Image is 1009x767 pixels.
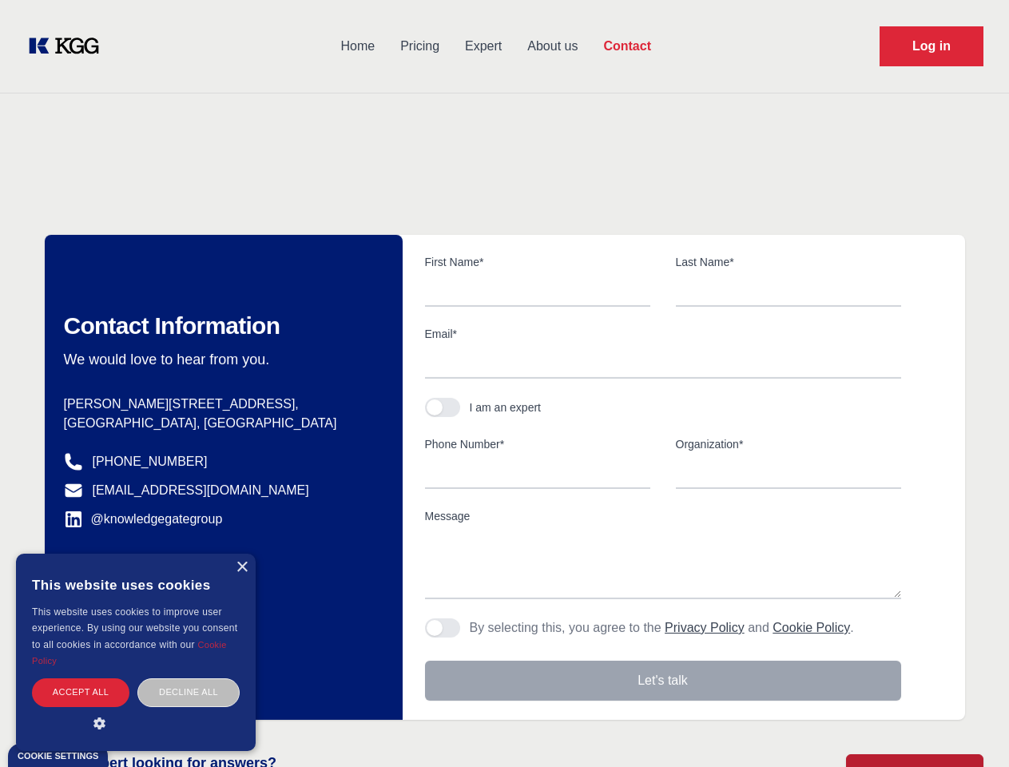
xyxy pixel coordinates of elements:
[425,661,901,701] button: Let's talk
[236,562,248,574] div: Close
[425,508,901,524] label: Message
[470,618,854,638] p: By selecting this, you agree to the and .
[590,26,664,67] a: Contact
[929,690,1009,767] iframe: Chat Widget
[32,566,240,604] div: This website uses cookies
[64,510,223,529] a: @knowledgegategroup
[64,395,377,414] p: [PERSON_NAME][STREET_ADDRESS],
[676,254,901,270] label: Last Name*
[425,254,650,270] label: First Name*
[514,26,590,67] a: About us
[26,34,112,59] a: KOL Knowledge Platform: Talk to Key External Experts (KEE)
[328,26,387,67] a: Home
[425,436,650,452] label: Phone Number*
[665,621,745,634] a: Privacy Policy
[93,452,208,471] a: [PHONE_NUMBER]
[64,312,377,340] h2: Contact Information
[387,26,452,67] a: Pricing
[32,678,129,706] div: Accept all
[64,350,377,369] p: We would love to hear from you.
[676,436,901,452] label: Organization*
[93,481,309,500] a: [EMAIL_ADDRESS][DOMAIN_NAME]
[137,678,240,706] div: Decline all
[32,606,237,650] span: This website uses cookies to improve user experience. By using our website you consent to all coo...
[64,414,377,433] p: [GEOGRAPHIC_DATA], [GEOGRAPHIC_DATA]
[773,621,850,634] a: Cookie Policy
[425,326,901,342] label: Email*
[452,26,514,67] a: Expert
[18,752,98,761] div: Cookie settings
[880,26,983,66] a: Request Demo
[470,399,542,415] div: I am an expert
[32,640,227,666] a: Cookie Policy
